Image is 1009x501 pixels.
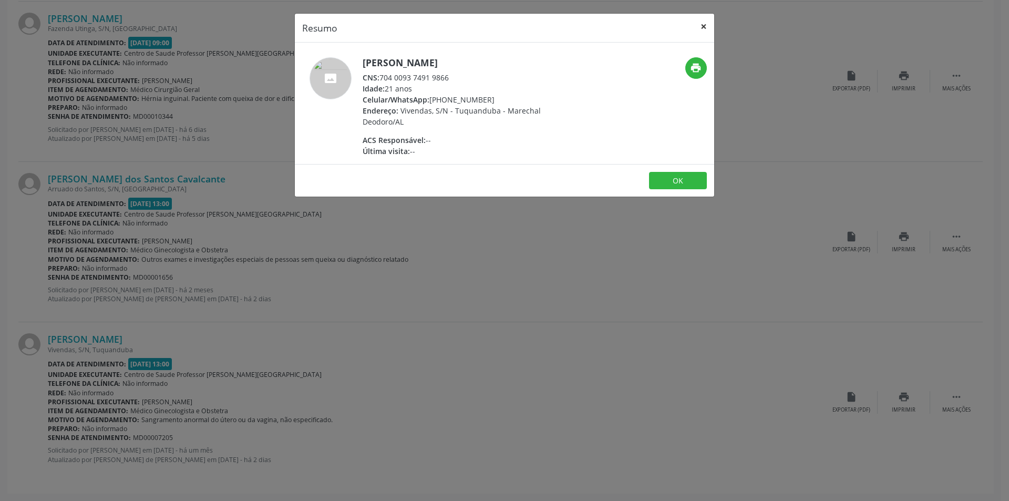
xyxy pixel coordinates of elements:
h5: [PERSON_NAME] [363,57,567,68]
div: 21 anos [363,83,567,94]
button: print [685,57,707,79]
div: [PHONE_NUMBER] [363,94,567,105]
span: ACS Responsável: [363,135,426,145]
span: CNS: [363,73,379,83]
button: Close [693,14,714,39]
div: -- [363,135,567,146]
img: accompaniment [310,57,352,99]
span: Celular/WhatsApp: [363,95,429,105]
div: 704 0093 7491 9866 [363,72,567,83]
span: Idade: [363,84,385,94]
div: -- [363,146,567,157]
span: Última visita: [363,146,410,156]
i: print [690,62,702,74]
span: Endereço: [363,106,398,116]
span: Vivendas, S/N - Tuquanduba - Marechal Deodoro/AL [363,106,541,127]
button: OK [649,172,707,190]
h5: Resumo [302,21,337,35]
